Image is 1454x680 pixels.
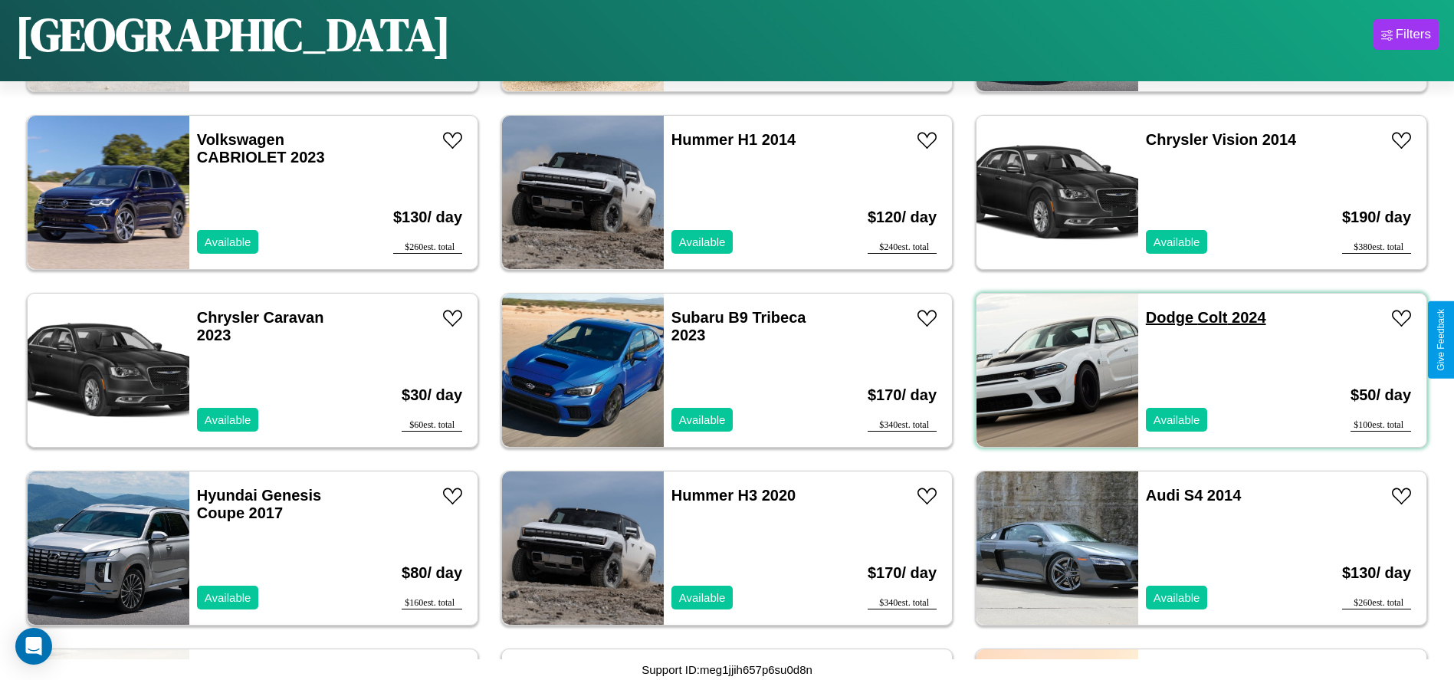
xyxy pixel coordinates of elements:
h3: $ 80 / day [402,549,462,597]
p: Available [679,587,726,608]
div: $ 340 est. total [868,597,937,609]
p: Available [205,232,251,252]
div: $ 240 est. total [868,241,937,254]
div: $ 60 est. total [402,419,462,432]
p: Available [679,409,726,430]
a: Hyundai Genesis Coupe 2017 [197,487,321,521]
a: Hummer H3 2020 [671,487,796,504]
div: $ 380 est. total [1342,241,1411,254]
div: $ 260 est. total [1342,597,1411,609]
h3: $ 30 / day [402,371,462,419]
h3: $ 130 / day [393,193,462,241]
p: Support ID: meg1jjih657p6su0d8n [642,659,812,680]
div: Give Feedback [1436,309,1446,371]
p: Available [205,587,251,608]
p: Available [1154,409,1200,430]
h1: [GEOGRAPHIC_DATA] [15,3,451,66]
div: $ 260 est. total [393,241,462,254]
h3: $ 170 / day [868,371,937,419]
a: Chrysler Vision 2014 [1146,131,1296,148]
h3: $ 120 / day [868,193,937,241]
h3: $ 190 / day [1342,193,1411,241]
h3: $ 50 / day [1351,371,1411,419]
h3: $ 130 / day [1342,549,1411,597]
p: Available [679,232,726,252]
div: Open Intercom Messenger [15,628,52,665]
p: Available [1154,587,1200,608]
div: $ 160 est. total [402,597,462,609]
a: Volkswagen CABRIOLET 2023 [197,131,325,166]
button: Filters [1374,19,1439,50]
div: Filters [1396,27,1431,42]
h3: $ 170 / day [868,549,937,597]
a: Dodge Colt 2024 [1146,309,1266,326]
a: Chrysler Caravan 2023 [197,309,324,343]
a: Audi S4 2014 [1146,487,1242,504]
p: Available [1154,232,1200,252]
a: Subaru B9 Tribeca 2023 [671,309,806,343]
div: $ 340 est. total [868,419,937,432]
a: Hummer H1 2014 [671,131,796,148]
div: $ 100 est. total [1351,419,1411,432]
p: Available [205,409,251,430]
